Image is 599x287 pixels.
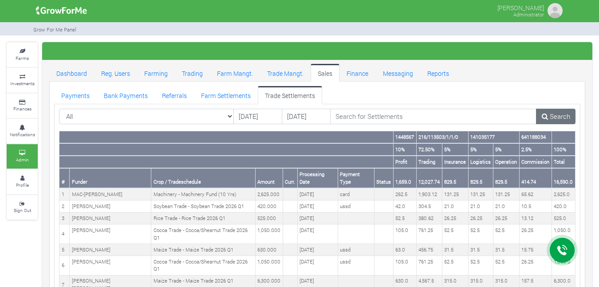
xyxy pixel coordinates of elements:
td: 52.5 [468,224,493,244]
td: 31.5 [493,244,519,256]
td: [PERSON_NAME] [70,256,151,275]
a: Sign Out [7,195,38,220]
td: 420.0 [552,201,575,212]
a: Finance [339,64,375,82]
a: Notifications [7,119,38,143]
th: 72.50% [416,143,442,156]
td: [DATE] [297,201,338,212]
td: 31.5 [468,244,493,256]
th: 16,590.0 [552,168,575,188]
td: [DATE] [297,244,338,256]
td: 52.5 [442,256,468,275]
td: 42.0 [393,201,416,212]
td: 105.0 [393,256,416,275]
td: 21.0 [493,201,519,212]
small: Investments [10,80,35,86]
td: ussd [338,201,374,212]
td: 52.5 [493,256,519,275]
td: 2,625.000 [255,188,283,200]
td: [PERSON_NAME] [70,201,151,212]
td: 304.5 [416,201,442,212]
img: growforme image [33,2,90,20]
a: Trading [175,64,210,82]
th: Processing Date [297,168,338,188]
td: 15.75 [519,244,552,256]
td: 2,625.0 [552,188,575,200]
td: Maize Trade - Maize Trade 2026 Q1 [151,244,255,256]
td: ussd [338,256,374,275]
th: 2.5% [519,143,552,156]
th: Operation [493,156,519,168]
td: 380.62 [416,212,442,224]
a: Farms [7,43,38,67]
th: 1448567 [393,131,416,143]
td: 630.000 [255,244,283,256]
a: Reg. Users [94,64,137,82]
a: Farm Settlements [194,86,258,104]
td: 31.5 [442,244,468,256]
td: MAC-[PERSON_NAME] [70,188,151,200]
a: Dashboard [49,64,94,82]
td: ussd [338,244,374,256]
th: 641188034 [519,131,552,143]
a: Farm Mangt. [210,64,260,82]
th: 10% [393,143,416,156]
a: Admin [7,144,38,169]
th: Crop / Tradeschedule [151,168,255,188]
a: Search [536,109,575,125]
a: Referrals [155,86,194,104]
td: Cocoa Trade - Cocoa/Shearnut Trade 2026 Q1 [151,256,255,275]
a: Sales [311,64,339,82]
a: Payments [54,86,97,104]
td: 4 [59,224,70,244]
small: Administrator [513,11,544,18]
small: Finances [13,106,32,112]
td: 6 [59,256,70,275]
th: Total [552,156,575,168]
td: 26.25 [468,212,493,224]
a: Trade Settlements [258,86,322,104]
td: [PERSON_NAME] [70,224,151,244]
td: 420.000 [255,201,283,212]
th: 1,659.0 [393,168,416,188]
th: Insurance [442,156,468,168]
td: Rice Trade - Rice Trade 2026 Q1 [151,212,255,224]
th: 5% [493,143,519,156]
th: Payment Type [338,168,374,188]
small: Farms [16,55,29,61]
input: DD/MM/YYYY [282,109,331,125]
th: 5% [442,143,468,156]
a: Trade Mangt. [260,64,311,82]
th: 141035177 [468,131,519,143]
small: Profile [16,182,29,188]
td: [PERSON_NAME] [70,244,151,256]
a: Messaging [376,64,420,82]
td: 5 [59,244,70,256]
td: 3 [59,212,70,224]
a: Reports [420,64,456,82]
th: # [59,168,70,188]
td: Soybean Trade - Soybean Trade 2026 Q1 [151,201,255,212]
a: Profile [7,169,38,194]
td: 131.25 [442,188,468,200]
th: 414.74 [519,168,552,188]
td: 65.62 [519,188,552,200]
th: Amount [255,168,283,188]
th: Status [374,168,393,188]
td: [DATE] [297,224,338,244]
td: 52.5 [442,224,468,244]
th: 5% [468,143,493,156]
td: [DATE] [297,188,338,200]
td: Machinery - Machinery Fund (10 Yrs) [151,188,255,200]
th: Funder [70,168,151,188]
td: [DATE] [297,212,338,224]
td: 1,050.000 [255,224,283,244]
img: growforme image [546,2,564,20]
td: 1,903.12 [416,188,442,200]
td: 1,050.0 [552,224,575,244]
td: Cocoa Trade - Cocoa/Shearnut Trade 2026 Q1 [151,224,255,244]
td: 21.0 [442,201,468,212]
td: 26.25 [442,212,468,224]
th: 216/113503/1/1/0 [416,131,468,143]
td: [DATE] [297,256,338,275]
